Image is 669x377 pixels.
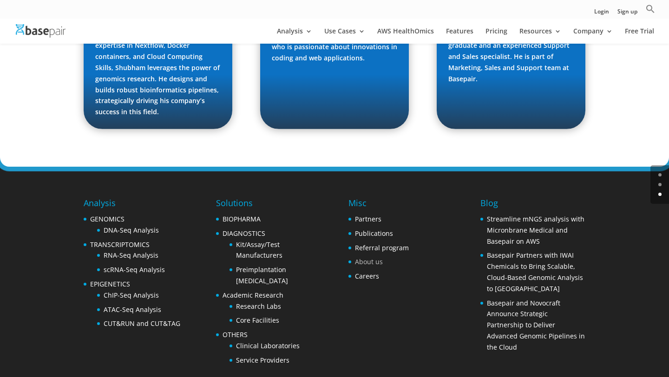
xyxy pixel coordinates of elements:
a: Academic Research [223,291,283,299]
a: Sign up [617,9,637,19]
h4: Misc [348,197,409,214]
a: Careers [355,272,379,280]
a: Analysis [277,28,312,44]
a: Service Providers [236,356,289,364]
a: 1 [658,183,662,186]
a: About us [355,257,383,266]
svg: Search [646,4,655,13]
a: Basepair Partners with IWAI Chemicals to Bring Scalable, Cloud-Based Genomic Analysis to [GEOGRAP... [487,251,583,292]
a: Clinical Laboratories [236,341,300,350]
a: 2 [658,193,662,196]
a: AWS HealthOmics [377,28,434,44]
a: Resources [519,28,561,44]
a: ATAC-Seq Analysis [104,305,161,314]
a: Preimplantation [MEDICAL_DATA] [236,265,288,285]
a: Login [594,9,609,19]
a: Research Labs [236,302,281,311]
a: Free Trial [625,28,654,44]
img: Basepair [16,24,66,38]
a: Partners [355,214,381,223]
a: Core Facilities [236,316,279,325]
a: ChIP-Seq Analysis [104,291,159,299]
h4: Solutions [216,197,321,214]
a: Company [573,28,613,44]
p: [PERSON_NAME] is a software engineer who is passionate about innovations in coding and web applic... [272,30,397,63]
a: Kit/Assay/Test Manufacturers [236,240,282,260]
a: CUT&RUN and CUT&TAG [104,319,180,328]
h4: Blog [480,197,585,214]
a: EPIGENETICS [90,279,130,288]
a: GENOMICS [90,214,125,223]
a: DIAGNOSTICS [223,229,265,238]
h4: Analysis [84,197,180,214]
a: Features [446,28,473,44]
a: TRANSCRIPTOMICS [90,240,150,249]
a: BIOPHARMA [223,214,261,223]
a: 0 [658,173,662,176]
a: Pricing [485,28,507,44]
a: Use Cases [324,28,365,44]
a: Basepair and Novocraft Announce Strategic Partnership to Deliver Advanced Genomic Pipelines in th... [487,299,585,351]
a: Search Icon Link [646,4,655,19]
a: DNA-Seq Analysis [104,226,159,234]
p: With a Master’s in Bioinformatics and expertise in Nextflow, Docker containers, and Cloud Computi... [95,29,221,117]
a: Streamline mNGS analysis with Micronbrane Medical and Basepair on AWS [487,214,584,246]
a: Referral program [355,243,409,252]
iframe: Drift Widget Chat Controller [623,331,658,366]
p: [PERSON_NAME] is a computer science graduate and an experienced Support and Sales specialist. He ... [448,29,574,84]
a: RNA-Seq Analysis [104,251,158,260]
a: Publications [355,229,393,238]
a: OTHERS [223,330,248,339]
a: scRNA-Seq Analysis [104,265,165,274]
